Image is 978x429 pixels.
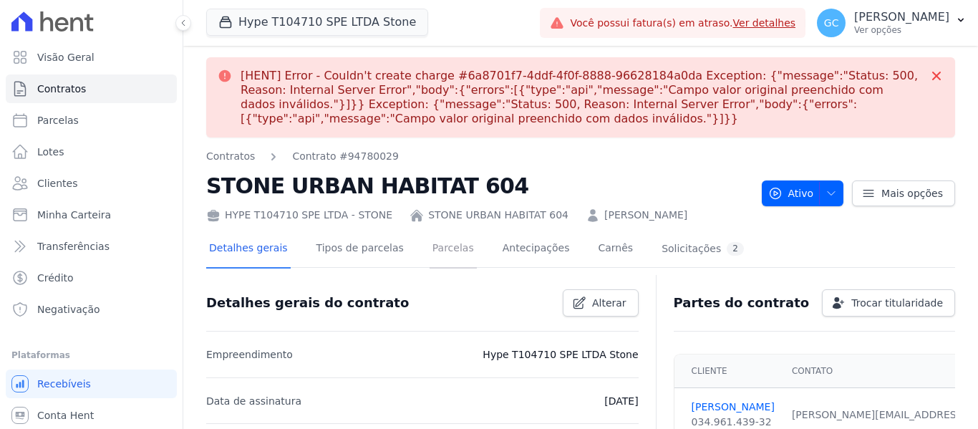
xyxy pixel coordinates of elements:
[851,296,943,310] span: Trocar titularidade
[595,231,636,269] a: Carnês
[692,400,775,415] a: [PERSON_NAME]
[570,16,795,31] span: Você possui fatura(s) em atraso.
[206,208,392,223] div: HYPE T104710 SPE LTDA - STONE
[37,408,94,423] span: Conta Hent
[37,239,110,254] span: Transferências
[592,296,626,310] span: Alterar
[206,9,428,36] button: Hype T104710 SPE LTDA Stone
[206,231,291,269] a: Detalhes gerais
[881,186,943,201] span: Mais opções
[563,289,639,317] a: Alterar
[824,18,839,28] span: GC
[674,294,810,312] h3: Partes do contrato
[727,242,744,256] div: 2
[206,149,399,164] nav: Breadcrumb
[314,231,407,269] a: Tipos de parcelas
[6,232,177,261] a: Transferências
[6,106,177,135] a: Parcelas
[500,231,573,269] a: Antecipações
[6,74,177,103] a: Contratos
[37,176,77,191] span: Clientes
[483,346,638,363] p: Hype T104710 SPE LTDA Stone
[604,208,687,223] a: [PERSON_NAME]
[37,50,95,64] span: Visão Geral
[241,69,921,126] p: [HENT] Error - Couldn't create charge #6a8701f7-4ddf-4f0f-8888-96628184a0da Exception: {"message"...
[6,201,177,229] a: Minha Carteira
[854,24,949,36] p: Ver opções
[852,180,955,206] a: Mais opções
[854,10,949,24] p: [PERSON_NAME]
[428,208,568,223] a: STONE URBAN HABITAT 604
[6,295,177,324] a: Negativação
[674,355,783,388] th: Cliente
[733,17,796,29] a: Ver detalhes
[430,231,477,269] a: Parcelas
[37,208,111,222] span: Minha Carteira
[11,347,171,364] div: Plataformas
[37,145,64,159] span: Lotes
[805,3,978,43] button: GC [PERSON_NAME] Ver opções
[37,271,74,285] span: Crédito
[37,113,79,127] span: Parcelas
[206,149,750,164] nav: Breadcrumb
[37,82,86,96] span: Contratos
[206,149,255,164] a: Contratos
[6,138,177,166] a: Lotes
[206,346,293,363] p: Empreendimento
[604,392,638,410] p: [DATE]
[206,294,409,312] h3: Detalhes gerais do contrato
[6,169,177,198] a: Clientes
[659,231,747,269] a: Solicitações2
[6,43,177,72] a: Visão Geral
[762,180,844,206] button: Ativo
[37,302,100,317] span: Negativação
[768,180,814,206] span: Ativo
[822,289,955,317] a: Trocar titularidade
[6,370,177,398] a: Recebíveis
[206,392,301,410] p: Data de assinatura
[37,377,91,391] span: Recebíveis
[292,149,399,164] a: Contrato #94780029
[662,242,744,256] div: Solicitações
[6,264,177,292] a: Crédito
[206,170,750,202] h2: STONE URBAN HABITAT 604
